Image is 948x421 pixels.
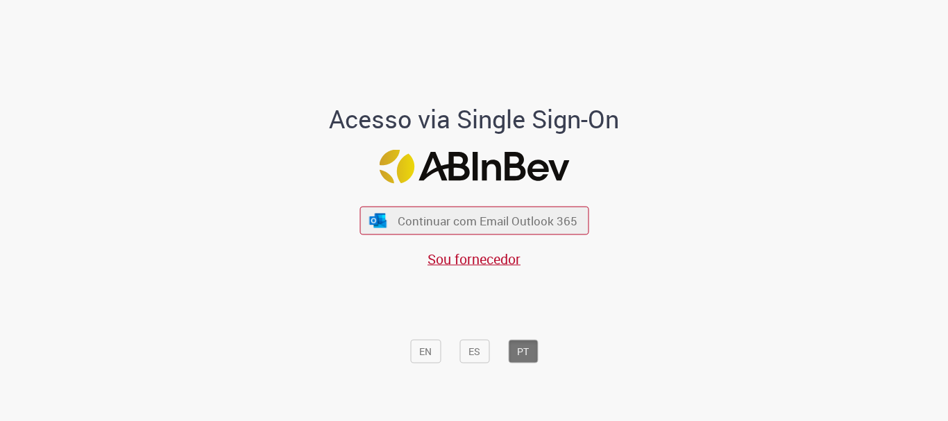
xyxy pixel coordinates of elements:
img: Logo ABInBev [379,150,569,184]
button: ícone Azure/Microsoft 360 Continuar com Email Outlook 365 [359,207,589,235]
h1: Acesso via Single Sign-On [282,105,667,133]
button: PT [508,340,538,363]
span: Continuar com Email Outlook 365 [398,213,577,229]
button: ES [459,340,489,363]
a: Sou fornecedor [428,250,520,268]
img: ícone Azure/Microsoft 360 [369,213,388,227]
button: EN [410,340,441,363]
